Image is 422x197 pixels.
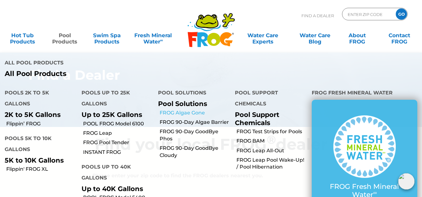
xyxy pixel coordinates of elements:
[301,8,334,23] p: Find A Dealer
[398,173,415,189] img: openIcon
[236,147,307,154] a: FROG Leap All-Out
[158,87,226,100] h4: Pool Solutions
[236,29,289,42] a: Water CareExperts
[5,156,72,164] p: 5K to 10K Gallons
[82,185,149,193] p: Up to 40K Gallons
[91,29,123,42] a: Swim SpaProducts
[383,29,416,42] a: ContactFROG
[82,111,149,119] p: Up to 25K Gallons
[5,87,72,111] h4: Pools 2K to 5K Gallons
[373,189,377,196] sup: ∞
[236,157,307,171] a: FROG Leap Pool Wake-Up! / Pool Hibernation
[341,29,374,42] a: AboutFROG
[6,166,77,173] a: Flippin' FROG XL
[347,10,389,19] input: Zip Code Form
[133,29,174,42] a: Fresh MineralWater∞
[160,119,230,126] a: FROG 90-Day Algae Barrier
[83,130,154,137] a: FROG Leap
[83,120,154,127] a: POOL FROG Model 6100
[236,138,307,144] a: FROG BAM
[235,87,302,111] h4: Pool Support Chemicals
[83,149,154,156] a: INSTANT FROG
[158,100,207,108] a: Pool Solutions
[5,111,72,119] p: 2K to 5K Gallons
[236,128,307,135] a: FROG Test Strips for Pools
[82,161,149,185] h4: Pools up to 40K Gallons
[5,57,206,70] h4: All Pool Products
[396,8,407,20] input: GO
[299,29,331,42] a: Water CareBlog
[48,29,81,42] a: PoolProducts
[83,139,154,146] a: FROG Pool Tender
[160,128,230,142] a: FROG 90-Day GoodBye Phos
[5,70,206,78] a: All Pool Products
[5,133,72,156] h4: Pools 5K to 10K Gallons
[160,38,163,43] sup: ∞
[6,29,39,42] a: Hot TubProducts
[82,87,149,111] h4: Pools up to 25K Gallons
[312,87,417,100] h4: FROG Fresh Mineral Water
[160,109,230,116] a: FROG Algae Gone
[160,145,230,159] a: FROG 90-Day GoodBye Cloudy
[6,120,77,127] a: Flippin’ FROG
[235,111,302,126] p: Pool Support Chemicals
